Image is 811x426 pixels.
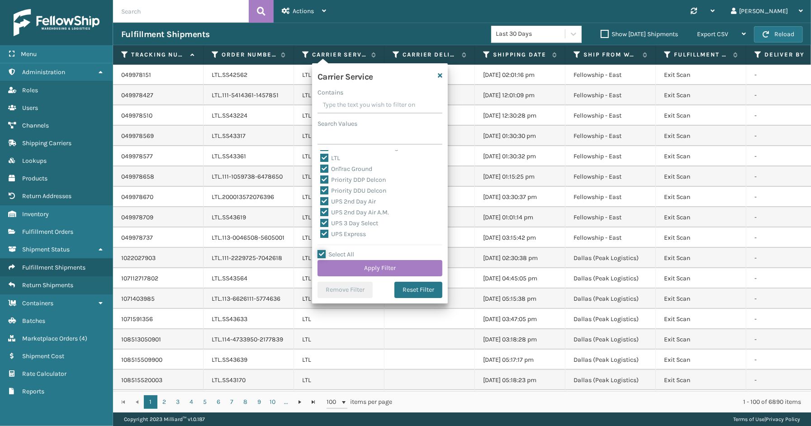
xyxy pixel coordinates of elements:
[22,86,38,94] span: Roles
[212,315,247,323] a: LTL.SS43633
[22,68,65,76] span: Administration
[394,282,442,298] button: Reset Filter
[565,248,656,268] td: Dallas (Peak Logistics)
[113,329,204,350] td: 108513050901
[79,335,87,342] span: ( 4 )
[22,139,71,147] span: Shipping Carriers
[656,248,746,268] td: Exit Scan
[318,97,442,114] input: Type the text you wish to filter on
[310,398,317,406] span: Go to the last page
[22,352,64,360] span: Shipment Cost
[113,207,204,227] td: 049978709
[22,281,73,289] span: Return Shipments
[475,65,565,85] td: [DATE] 02:01:16 pm
[113,227,204,248] td: 049978737
[656,146,746,166] td: Exit Scan
[565,166,656,187] td: Fellowship - East
[294,248,384,268] td: LTL
[212,132,246,140] a: LTL.SS43317
[22,175,47,182] span: Products
[733,416,764,422] a: Terms of Use
[475,166,565,187] td: [DATE] 01:15:25 pm
[565,268,656,289] td: Dallas (Peak Logistics)
[22,122,49,129] span: Channels
[212,395,225,409] a: 6
[212,295,280,303] a: LTL.113-6626111-5774636
[22,210,49,218] span: Inventory
[475,309,565,329] td: [DATE] 03:47:05 pm
[212,356,247,364] a: LTL.SS43639
[656,187,746,207] td: Exit Scan
[565,187,656,207] td: Fellowship - East
[565,289,656,309] td: Dallas (Peak Logistics)
[22,157,47,165] span: Lookups
[318,260,442,276] button: Apply Filter
[475,105,565,126] td: [DATE] 12:30:28 pm
[22,388,44,395] span: Reports
[656,166,746,187] td: Exit Scan
[320,230,366,238] label: UPS Express
[475,207,565,227] td: [DATE] 01:01:14 pm
[318,88,343,97] label: Contains
[212,234,285,241] a: LTL.113-0046508-5605001
[565,105,656,126] td: Fellowship - East
[656,268,746,289] td: Exit Scan
[22,317,45,325] span: Batches
[113,105,204,126] td: 049978510
[121,29,210,40] h3: Fulfillment Shipments
[320,165,372,173] label: OnTrac Ground
[320,176,386,184] label: Priority DDP Delcon
[320,219,378,227] label: UPS 3 Day Select
[212,173,283,180] a: LTL.111-1059738-6478650
[212,152,246,160] a: LTL.SS43361
[327,398,340,407] span: 100
[475,126,565,146] td: [DATE] 01:30:30 pm
[320,208,389,216] label: UPS 2nd Day Air A.M.
[294,207,384,227] td: LTL
[565,65,656,85] td: Fellowship - East
[318,69,373,82] h4: Carrier Service
[294,105,384,126] td: LTL
[113,309,204,329] td: 1071591356
[212,254,282,262] a: LTL.111-2229725-7042618
[475,390,565,411] td: [DATE] 05:18:07 pm
[266,395,280,409] a: 10
[403,51,457,59] label: Carrier Delivery Status
[601,30,678,38] label: Show [DATE] Shipments
[327,395,393,409] span: items per page
[293,395,307,409] a: Go to the next page
[22,228,73,236] span: Fulfillment Orders
[294,146,384,166] td: LTL
[475,187,565,207] td: [DATE] 03:30:37 pm
[113,248,204,268] td: 1022027903
[113,289,204,309] td: 1071403985
[113,390,204,411] td: 108686373405
[113,370,204,390] td: 108515520003
[405,398,801,407] div: 1 - 100 of 6890 items
[198,395,212,409] a: 5
[754,26,803,43] button: Reload
[124,412,205,426] p: Copyright 2023 Milliard™ v 1.0.187
[475,370,565,390] td: [DATE] 05:18:23 pm
[239,395,252,409] a: 8
[296,398,304,406] span: Go to the next page
[583,51,638,59] label: Ship from warehouse
[280,395,293,409] a: ...
[496,29,566,39] div: Last 30 Days
[565,85,656,105] td: Fellowship - East
[113,187,204,207] td: 049978670
[656,370,746,390] td: Exit Scan
[656,207,746,227] td: Exit Scan
[318,251,354,258] label: Select All
[565,350,656,370] td: Dallas (Peak Logistics)
[212,71,247,79] a: LTL.SS42562
[294,309,384,329] td: LTL
[294,65,384,85] td: LTL
[22,192,71,200] span: Return Addresses
[294,329,384,350] td: LTL
[475,248,565,268] td: [DATE] 02:30:38 pm
[697,30,728,38] span: Export CSV
[222,51,276,59] label: Order Number
[320,154,340,162] label: LTL
[565,309,656,329] td: Dallas (Peak Logistics)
